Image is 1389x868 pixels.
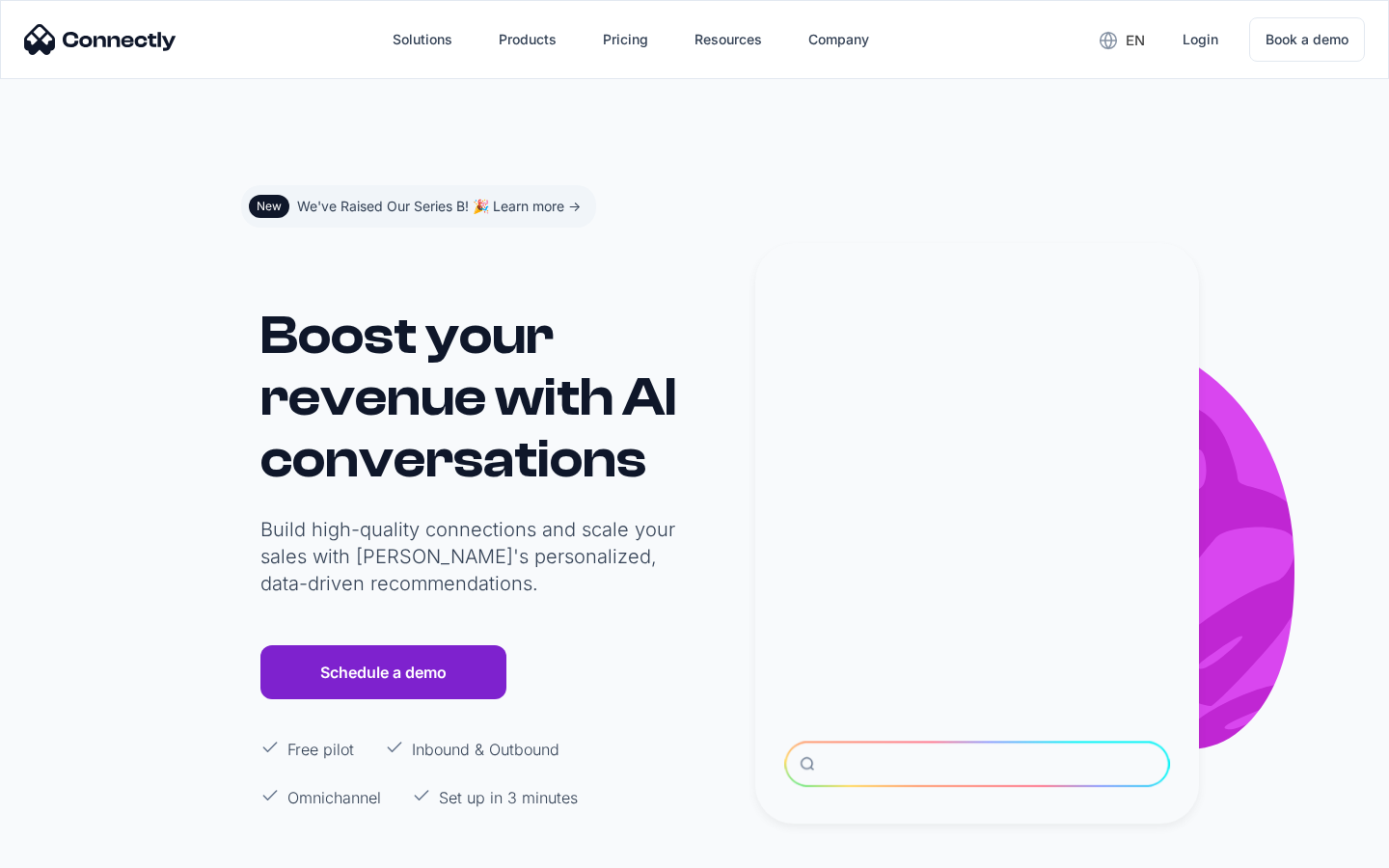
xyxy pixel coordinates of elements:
img: Connectly Logo [24,24,177,55]
h1: Boost your revenue with AI conversations [260,305,685,490]
a: Schedule a demo [260,645,506,699]
aside: Language selected: English [19,832,116,861]
div: en [1084,25,1159,54]
div: Products [483,16,572,63]
div: Login [1183,26,1218,53]
a: Pricing [587,16,664,63]
a: Login [1167,16,1234,63]
p: Omnichannel [287,786,381,809]
div: Resources [694,26,762,53]
div: New [257,199,282,214]
div: Resources [679,16,777,63]
div: Solutions [377,16,468,63]
div: Pricing [603,26,648,53]
div: Products [499,26,557,53]
div: Company [793,16,885,63]
div: Solutions [393,26,452,53]
div: en [1126,27,1145,54]
div: We've Raised Our Series B! 🎉 Learn more -> [297,193,581,220]
p: Set up in 3 minutes [439,786,578,809]
ul: Language list [39,834,116,861]
p: Build high-quality connections and scale your sales with [PERSON_NAME]'s personalized, data-drive... [260,516,685,597]
a: NewWe've Raised Our Series B! 🎉 Learn more -> [241,185,596,228]
a: Book a demo [1249,17,1365,62]
p: Inbound & Outbound [412,738,559,761]
p: Free pilot [287,738,354,761]
div: Company [808,26,869,53]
